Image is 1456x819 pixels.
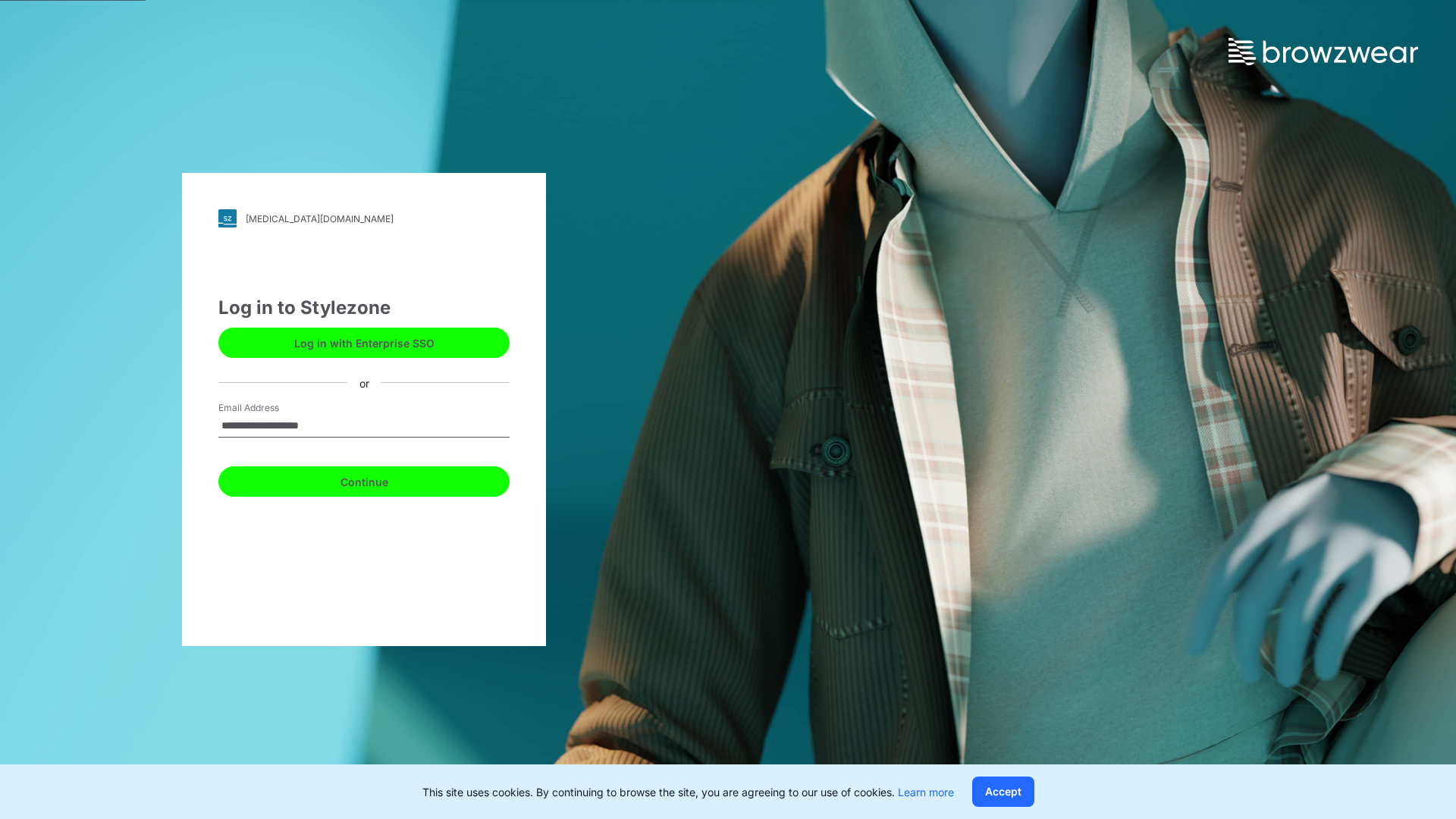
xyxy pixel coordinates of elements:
a: [MEDICAL_DATA][DOMAIN_NAME] [218,209,510,227]
div: [MEDICAL_DATA][DOMAIN_NAME] [246,213,394,224]
div: Log in to Stylezone [218,294,510,322]
p: This site uses cookies. By continuing to browse the site, you are agreeing to our use of cookies. [422,784,954,800]
button: Continue [218,466,510,497]
a: Learn more [898,786,954,799]
label: Email Address [218,401,325,415]
button: Log in with Enterprise SSO [218,328,510,358]
img: browzwear-logo.73288ffb.svg [1228,38,1418,65]
div: or [347,375,381,391]
img: svg+xml;base64,PHN2ZyB3aWR0aD0iMjgiIGhlaWdodD0iMjgiIHZpZXdCb3g9IjAgMCAyOCAyOCIgZmlsbD0ibm9uZSIgeG... [218,209,237,227]
button: Accept [972,777,1034,807]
